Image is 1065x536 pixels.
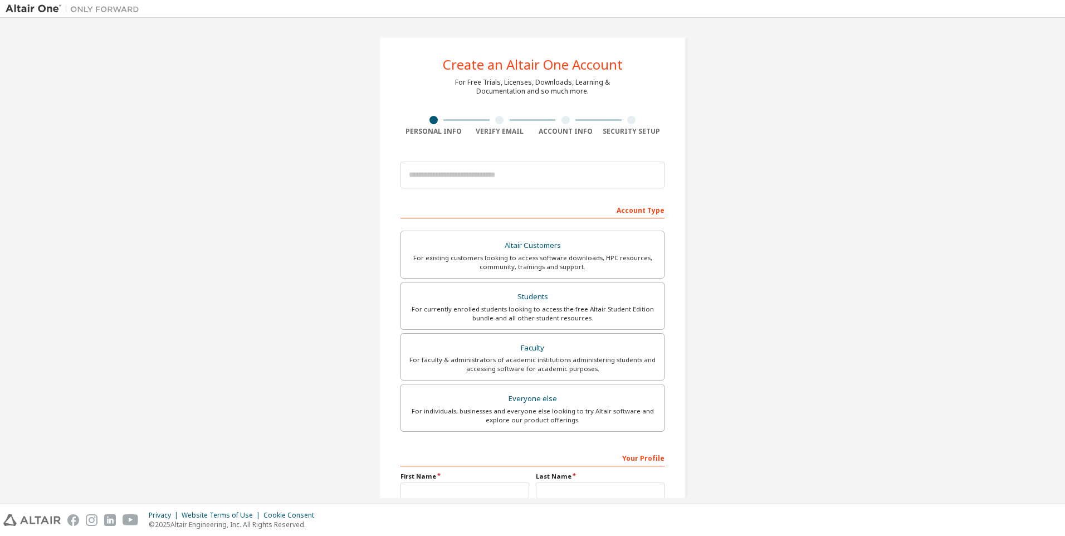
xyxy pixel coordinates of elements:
img: linkedin.svg [104,514,116,526]
div: Account Info [532,127,599,136]
p: © 2025 Altair Engineering, Inc. All Rights Reserved. [149,520,321,529]
div: For individuals, businesses and everyone else looking to try Altair software and explore our prod... [408,407,657,425]
div: Website Terms of Use [182,511,263,520]
img: altair_logo.svg [3,514,61,526]
div: Students [408,289,657,305]
div: Your Profile [400,449,665,466]
div: Faculty [408,340,657,356]
div: Account Type [400,201,665,218]
img: instagram.svg [86,514,97,526]
div: Cookie Consent [263,511,321,520]
img: facebook.svg [67,514,79,526]
div: For faculty & administrators of academic institutions administering students and accessing softwa... [408,355,657,373]
div: For currently enrolled students looking to access the free Altair Student Edition bundle and all ... [408,305,657,323]
div: Create an Altair One Account [443,58,623,71]
div: Everyone else [408,391,657,407]
div: Privacy [149,511,182,520]
div: Verify Email [467,127,533,136]
img: Altair One [6,3,145,14]
img: youtube.svg [123,514,139,526]
div: For Free Trials, Licenses, Downloads, Learning & Documentation and so much more. [455,78,610,96]
div: Altair Customers [408,238,657,254]
div: For existing customers looking to access software downloads, HPC resources, community, trainings ... [408,254,657,271]
div: Security Setup [599,127,665,136]
label: First Name [400,472,529,481]
div: Personal Info [400,127,467,136]
label: Last Name [536,472,665,481]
